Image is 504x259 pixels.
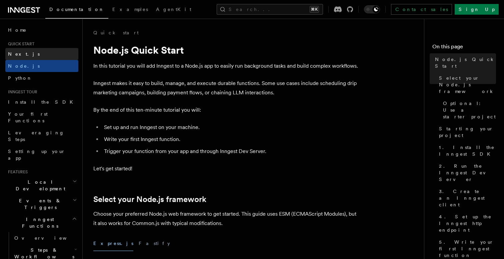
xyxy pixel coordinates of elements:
[5,213,78,232] button: Inngest Functions
[14,235,83,241] span: Overview
[139,236,170,251] button: Fastify
[12,232,78,244] a: Overview
[5,216,72,229] span: Inngest Functions
[217,4,323,15] button: Search...⌘K
[112,7,148,12] span: Examples
[93,61,360,71] p: In this tutorial you will add Inngest to a Node.js app to easily run background tasks and build c...
[5,179,73,192] span: Local Development
[5,145,78,164] a: Setting up your app
[45,2,108,19] a: Documentation
[436,123,496,141] a: Starting your project
[8,130,64,142] span: Leveraging Steps
[5,89,37,95] span: Inngest tour
[108,2,152,18] a: Examples
[5,48,78,60] a: Next.js
[435,56,496,69] span: Node.js Quick Start
[93,164,360,173] p: Let's get started!
[391,4,452,15] a: Contact sales
[439,144,496,157] span: 1. Install the Inngest SDK
[5,169,28,175] span: Features
[5,195,78,213] button: Events & Triggers
[455,4,499,15] a: Sign Up
[5,24,78,36] a: Home
[93,44,360,56] h1: Node.js Quick Start
[439,75,496,95] span: Select your Node.js framework
[436,185,496,211] a: 3. Create an Inngest client
[440,97,496,123] a: Optional: Use a starter project
[8,149,65,161] span: Setting up your app
[310,6,319,13] kbd: ⌘K
[436,160,496,185] a: 2. Run the Inngest Dev Server
[443,100,496,120] span: Optional: Use a starter project
[8,63,40,69] span: Node.js
[93,105,360,115] p: By the end of this ten-minute tutorial you will:
[102,135,360,144] li: Write your first Inngest function.
[8,99,77,105] span: Install the SDK
[93,29,139,36] a: Quick start
[5,41,34,47] span: Quick start
[156,7,191,12] span: AgentKit
[432,53,496,72] a: Node.js Quick Start
[93,236,133,251] button: Express.js
[8,75,32,81] span: Python
[5,72,78,84] a: Python
[152,2,195,18] a: AgentKit
[439,125,496,139] span: Starting your project
[8,111,48,123] span: Your first Functions
[102,123,360,132] li: Set up and run Inngest on your machine.
[102,147,360,156] li: Trigger your function from your app and through Inngest Dev Server.
[5,60,78,72] a: Node.js
[364,5,380,13] button: Toggle dark mode
[93,79,360,97] p: Inngest makes it easy to build, manage, and execute durable functions. Some use cases include sch...
[93,209,360,228] p: Choose your preferred Node.js web framework to get started. This guide uses ESM (ECMAScript Modul...
[436,141,496,160] a: 1. Install the Inngest SDK
[5,176,78,195] button: Local Development
[8,51,40,57] span: Next.js
[436,211,496,236] a: 4. Set up the Inngest http endpoint
[432,43,496,53] h4: On this page
[439,188,496,208] span: 3. Create an Inngest client
[8,27,27,33] span: Home
[439,239,496,259] span: 5. Write your first Inngest function
[93,195,206,204] a: Select your Node.js framework
[436,72,496,97] a: Select your Node.js framework
[5,108,78,127] a: Your first Functions
[49,7,104,12] span: Documentation
[439,213,496,233] span: 4. Set up the Inngest http endpoint
[5,127,78,145] a: Leveraging Steps
[5,96,78,108] a: Install the SDK
[5,197,73,211] span: Events & Triggers
[439,163,496,183] span: 2. Run the Inngest Dev Server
